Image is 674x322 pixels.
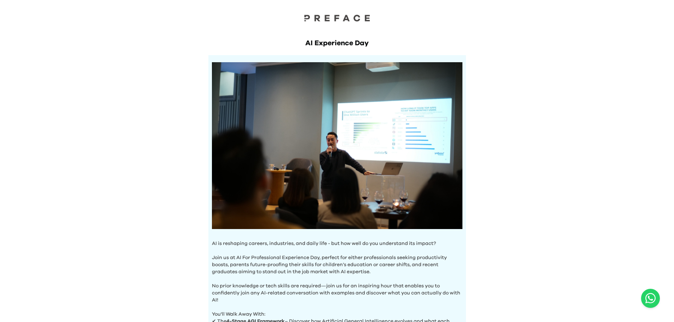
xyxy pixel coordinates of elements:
p: AI is reshaping careers, industries, and daily life - but how well do you understand its impact? [212,240,462,247]
a: Chat with us on WhatsApp [641,289,660,308]
p: No prior knowledge or tech skills are required—join us for an inspiring hour that enables you to ... [212,275,462,304]
button: Open WhatsApp chat [641,289,660,308]
h1: AI Experience Day [208,38,466,48]
p: Join us at AI For Professional Experience Day, perfect for either professionals seeking productiv... [212,247,462,275]
img: Preface Logo [302,14,373,22]
img: Hero Image [212,62,462,229]
p: You'll Walk Away With: [212,304,462,318]
a: Preface Logo [302,14,373,24]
